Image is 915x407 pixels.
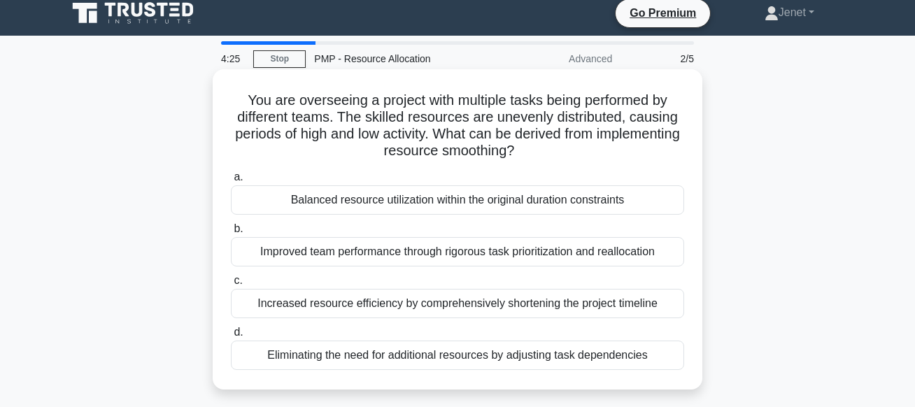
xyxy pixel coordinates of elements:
a: Stop [253,50,306,68]
div: Balanced resource utilization within the original duration constraints [231,185,684,215]
span: d. [234,326,243,338]
a: Go Premium [621,4,704,22]
span: b. [234,222,243,234]
span: a. [234,171,243,183]
div: Increased resource efficiency by comprehensively shortening the project timeline [231,289,684,318]
span: c. [234,274,242,286]
h5: You are overseeing a project with multiple tasks being performed by different teams. The skilled ... [229,92,686,160]
div: Improved team performance through rigorous task prioritization and reallocation [231,237,684,266]
div: Eliminating the need for additional resources by adjusting task dependencies [231,341,684,370]
div: 2/5 [620,45,702,73]
div: Advanced [498,45,620,73]
div: PMP - Resource Allocation [306,45,498,73]
div: 4:25 [213,45,253,73]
